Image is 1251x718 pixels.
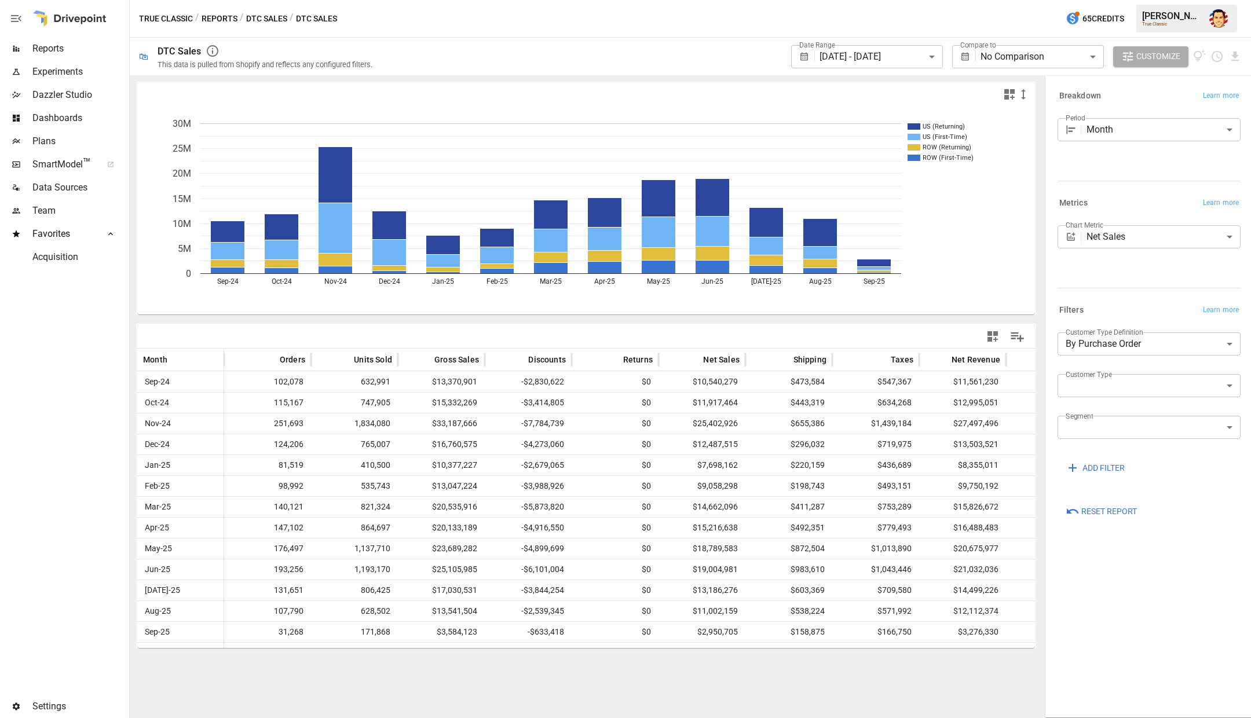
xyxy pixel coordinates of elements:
span: $15,826,672 [925,497,1000,517]
label: Segment [1066,411,1093,421]
span: 251,693 [230,413,305,434]
span: 1,137,710 [317,538,392,559]
button: Customize [1113,46,1188,67]
span: $11,917,464 [664,393,740,413]
span: $27,497,496 [925,413,1000,434]
span: $0 [577,497,653,517]
span: Sep-24 [143,372,171,392]
label: Compare to [960,40,996,50]
span: Favorites [32,227,94,241]
span: $0 [577,580,653,600]
span: $0 [577,393,653,413]
span: $0 [577,434,653,455]
span: $493,151 [838,476,913,496]
label: Customer Type Definition [1066,327,1143,337]
span: -$7,784,739 [491,413,566,434]
span: Units Sold [354,354,392,365]
span: 806,425 [317,580,392,600]
span: Net Revenue [952,354,1000,365]
span: -$2,539,345 [491,601,566,621]
div: [DATE] - [DATE] [820,45,942,68]
span: $3,276,330 [925,622,1000,642]
div: Net Sales [1087,225,1241,248]
span: Reports [32,42,127,56]
text: 25M [173,143,191,154]
span: Dashboards [32,111,127,125]
span: 171,868 [317,622,392,642]
span: $21,032,036 [925,559,1000,580]
span: Jan-25 [143,455,172,475]
button: Sort [262,351,279,368]
div: By Purchase Order [1058,332,1241,356]
div: / [195,12,199,26]
span: 864,697 [317,518,392,538]
span: $547,367 [838,372,913,392]
span: $13,541,504 [404,601,479,621]
button: View documentation [1193,46,1206,67]
span: Aug-25 [143,601,173,621]
span: Taxes [891,354,913,365]
span: $25,402,926 [664,413,740,434]
span: Oct-24 [143,393,171,413]
span: 140,121 [230,497,305,517]
span: $20,675,977 [925,538,1000,559]
text: 20M [173,168,191,179]
span: 535,743 [317,476,392,496]
text: Feb-25 [487,277,508,285]
span: Dazzler Studio [32,88,127,102]
span: $0 [577,476,653,496]
span: 632,991 [317,372,392,392]
div: / [240,12,244,26]
span: Reset Report [1081,504,1137,519]
span: $473,584 [751,372,826,392]
span: $198,743 [751,476,826,496]
span: $166,750 [838,622,913,642]
span: -$6,101,004 [491,559,566,580]
span: 31,268 [230,622,305,642]
span: $1,013,890 [838,538,913,559]
span: $7,698,162 [664,455,740,475]
span: $2,950,705 [664,622,740,642]
span: $0 [577,372,653,392]
span: $571,992 [838,601,913,621]
span: $0 [577,413,653,434]
span: $1,439,184 [838,413,913,434]
span: Month [143,354,167,365]
span: Dec-24 [143,434,171,455]
span: -$4,899,699 [491,538,566,559]
span: -$4,273,060 [491,434,566,455]
span: 821,324 [317,497,392,517]
span: $16,488,483 [925,518,1000,538]
span: 1,193,170 [317,559,392,580]
span: -$3,988,926 [491,476,566,496]
div: This data is pulled from Shopify and reflects any configured filters. [158,60,372,69]
span: $9,058,298 [664,476,740,496]
span: Orders [280,354,305,365]
span: -$4,916,550 [491,518,566,538]
span: $719,975 [838,434,913,455]
text: Jun-25 [701,277,723,285]
span: $983,610 [751,559,826,580]
span: 176,497 [230,538,305,559]
span: 747,905 [317,393,392,413]
span: 98,992 [230,476,305,496]
span: $11,561,230 [925,372,1000,392]
button: Austin Gardner-Smith [1202,2,1235,35]
span: Settings [32,699,127,713]
span: $14,662,096 [664,497,740,517]
span: Returns [623,354,653,365]
span: $8,355,011 [925,455,1000,475]
span: 115,167 [230,393,305,413]
text: US (Returning) [923,123,965,130]
span: ™ [83,156,91,170]
span: $753,289 [838,497,913,517]
h6: Metrics [1059,197,1088,210]
span: 410,500 [317,455,392,475]
span: $10,377,227 [404,455,479,475]
svg: A chart. [137,106,1036,314]
button: Sort [776,351,792,368]
label: Period [1066,113,1085,123]
span: Nov-24 [143,413,173,434]
span: $15,332,269 [404,393,479,413]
